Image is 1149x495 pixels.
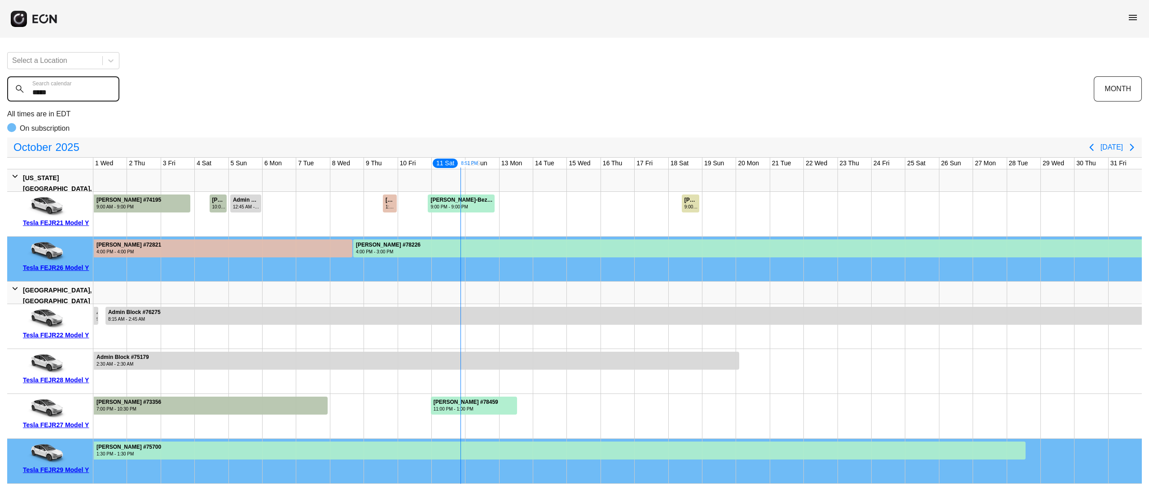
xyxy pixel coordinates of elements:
[1109,158,1128,169] div: 31 Fri
[20,123,70,134] p: On subscription
[296,158,316,169] div: 7 Tue
[330,158,352,169] div: 8 Wed
[23,240,68,262] img: car
[161,158,177,169] div: 3 Fri
[23,375,90,385] div: Tesla FEJR28 Model Y
[684,203,698,210] div: 9:00 AM - 10:00 PM
[1083,138,1101,156] button: Previous page
[96,242,161,248] div: [PERSON_NAME] #72821
[973,158,998,169] div: 27 Mon
[263,158,284,169] div: 6 Mon
[804,158,829,169] div: 22 Wed
[1094,76,1142,102] button: MONTH
[23,262,90,273] div: Tesla FEJR26 Model Y
[96,354,149,361] div: Admin Block #75179
[635,158,654,169] div: 17 Fri
[105,304,1142,325] div: Rented for 92 days by Admin Block Current status is rental
[500,158,524,169] div: 13 Mon
[23,442,68,464] img: car
[1074,158,1097,169] div: 30 Thu
[23,464,90,475] div: Tesla FEJR29 Model Y
[23,397,68,420] img: car
[681,192,700,212] div: Rented for 1 days by Jonathan Park Current status is verified
[386,203,396,210] div: 1:00 PM - 11:30 PM
[939,158,963,169] div: 26 Sun
[212,203,226,210] div: 10:00 AM - 11:00 PM
[430,203,494,210] div: 9:00 PM - 9:00 PM
[23,352,68,375] img: car
[23,217,90,228] div: Tesla FEJR21 Model Y
[1123,138,1141,156] button: Next page
[838,158,861,169] div: 23 Thu
[382,192,397,212] div: Rented for 1 days by Younes Katibi Current status is late
[96,399,161,406] div: [PERSON_NAME] #73356
[93,439,1026,460] div: Rented for 30 days by David Park Current status is rental
[353,237,1142,257] div: Rented for 30 days by lavada Cruse Current status is rental
[93,237,353,257] div: Rented for 30 days by lavada Cruse Current status is late
[23,330,90,340] div: Tesla FEJR22 Model Y
[127,158,147,169] div: 2 Thu
[601,158,624,169] div: 16 Thu
[702,158,726,169] div: 19 Sun
[93,158,115,169] div: 1 Wed
[427,192,495,212] div: Rented for 2 days by Ayna Galtseva-Bezyuk Current status is rental
[8,138,85,156] button: October2025
[669,158,690,169] div: 18 Sat
[567,158,592,169] div: 15 Wed
[96,361,149,367] div: 2:30 AM - 2:30 AM
[1007,158,1030,169] div: 28 Tue
[1041,158,1066,169] div: 29 Wed
[195,158,213,169] div: 4 Sat
[1127,12,1138,23] span: menu
[465,158,489,169] div: 12 Sun
[212,197,226,203] div: [PERSON_NAME] #76339
[872,158,891,169] div: 24 Fri
[430,197,494,203] div: [PERSON_NAME]-Bezyuk #65239
[96,309,97,316] div: Admin Block #72061
[386,197,396,203] div: [PERSON_NAME] #77938
[96,203,161,210] div: 9:00 AM - 9:00 PM
[23,420,90,430] div: Tesla FEJR27 Model Y
[96,197,161,203] div: [PERSON_NAME] #74195
[96,451,161,457] div: 1:30 PM - 1:30 PM
[1101,139,1123,155] button: [DATE]
[398,158,418,169] div: 10 Fri
[7,109,1142,119] p: All times are in EDT
[684,197,698,203] div: [PERSON_NAME] #75988
[736,158,761,169] div: 20 Mon
[209,192,228,212] div: Rented for 1 days by ALEKSEI PONTRIAGIN Current status is completed
[533,158,556,169] div: 14 Tue
[23,307,68,330] img: car
[96,316,97,323] div: 9:00 AM - 1:21 AM
[770,158,793,169] div: 21 Tue
[432,158,459,169] div: 11 Sat
[356,242,421,248] div: [PERSON_NAME] #78226
[434,406,498,412] div: 11:00 PM - 1:00 PM
[93,349,740,370] div: Rented for 28 days by Admin Block Current status is rental
[93,192,191,212] div: Rented for 10 days by Cedric Belanger Current status is completed
[356,248,421,255] div: 4:00 PM - 3:00 PM
[23,195,68,217] img: car
[430,394,518,415] div: Rented for 3 days by Dmytro Rudenko Current status is rental
[93,304,99,325] div: Rented for 31 days by Admin Block Current status is rental
[233,197,260,203] div: Admin Block #77970
[905,158,927,169] div: 25 Sat
[93,394,328,415] div: Rented for 24 days by Juan Shi Current status is completed
[233,203,260,210] div: 12:45 AM - 11:15 PM
[53,138,81,156] span: 2025
[230,192,262,212] div: Rented for 1 days by Admin Block Current status is rental
[12,138,53,156] span: October
[23,172,92,205] div: [US_STATE][GEOGRAPHIC_DATA], [GEOGRAPHIC_DATA]
[23,285,92,306] div: [GEOGRAPHIC_DATA], [GEOGRAPHIC_DATA]
[108,309,161,316] div: Admin Block #76275
[96,248,161,255] div: 4:00 PM - 4:00 PM
[96,444,161,451] div: [PERSON_NAME] #75700
[96,406,161,412] div: 7:00 PM - 10:30 PM
[108,316,161,323] div: 8:15 AM - 2:45 AM
[434,399,498,406] div: [PERSON_NAME] #78459
[229,158,249,169] div: 5 Sun
[32,80,71,87] label: Search calendar
[364,158,384,169] div: 9 Thu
